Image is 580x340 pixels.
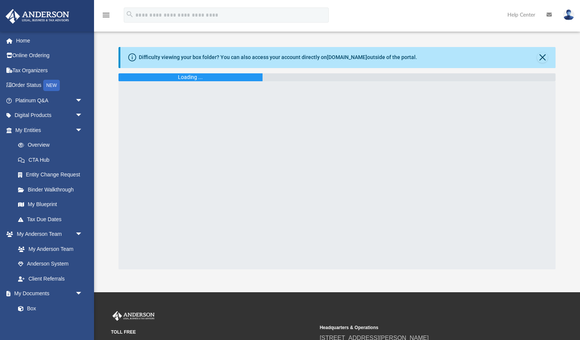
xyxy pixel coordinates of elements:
[3,9,71,24] img: Anderson Advisors Platinum Portal
[5,78,94,93] a: Order StatusNEW
[5,33,94,48] a: Home
[102,11,111,20] i: menu
[126,10,134,18] i: search
[11,167,94,182] a: Entity Change Request
[75,93,90,108] span: arrow_drop_down
[5,286,90,301] a: My Documentsarrow_drop_down
[327,54,367,60] a: [DOMAIN_NAME]
[11,257,90,272] a: Anderson System
[11,182,94,197] a: Binder Walkthrough
[11,152,94,167] a: CTA Hub
[5,227,90,242] a: My Anderson Teamarrow_drop_down
[5,108,94,123] a: Digital Productsarrow_drop_down
[75,227,90,242] span: arrow_drop_down
[563,9,574,20] img: User Pic
[11,197,90,212] a: My Blueprint
[5,63,94,78] a: Tax Organizers
[139,53,417,61] div: Difficulty viewing your box folder? You can also access your account directly on outside of the p...
[11,271,90,286] a: Client Referrals
[75,108,90,123] span: arrow_drop_down
[11,212,94,227] a: Tax Due Dates
[75,123,90,138] span: arrow_drop_down
[11,241,87,257] a: My Anderson Team
[43,80,60,91] div: NEW
[75,286,90,302] span: arrow_drop_down
[11,138,94,153] a: Overview
[178,73,203,81] div: Loading ...
[5,48,94,63] a: Online Ordering
[537,52,548,63] button: Close
[102,14,111,20] a: menu
[5,123,94,138] a: My Entitiesarrow_drop_down
[11,301,87,316] a: Box
[320,324,523,331] small: Headquarters & Operations
[5,93,94,108] a: Platinum Q&Aarrow_drop_down
[111,311,156,321] img: Anderson Advisors Platinum Portal
[111,329,314,335] small: TOLL FREE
